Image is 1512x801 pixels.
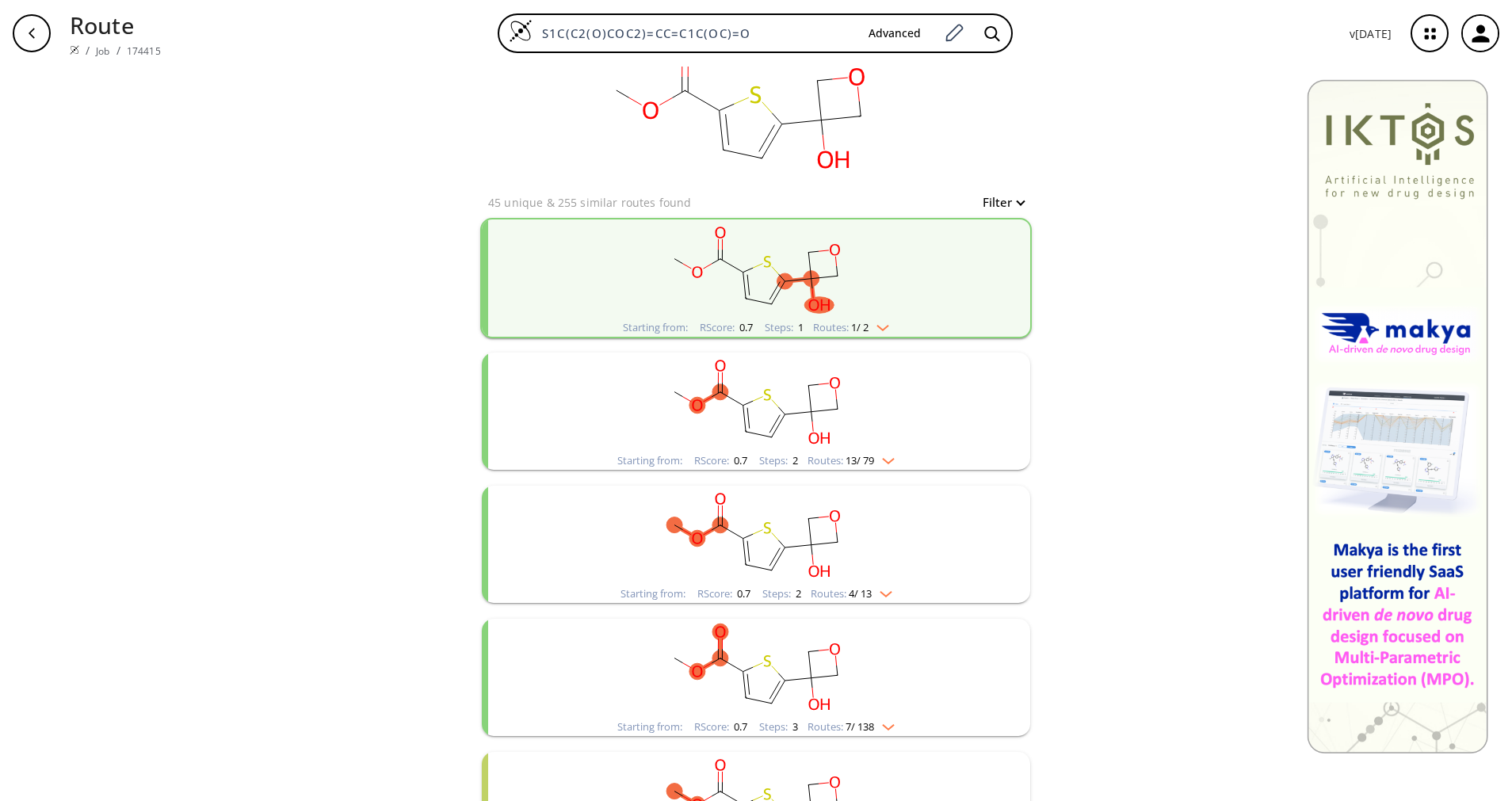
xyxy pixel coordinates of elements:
p: Route [70,8,161,42]
div: Starting from: [617,722,682,732]
div: Starting from: [623,322,688,333]
span: 0.7 [735,586,750,601]
svg: COC(=O)c1ccc(C2(O)COC2)s1 [550,486,962,585]
div: Routes: [811,589,892,599]
div: RScore : [700,322,753,333]
div: Steps : [762,589,801,599]
span: 2 [790,453,798,467]
span: 0.7 [731,719,747,734]
img: Down [869,318,889,331]
div: Steps : [759,456,798,466]
span: 13 / 79 [846,456,874,466]
img: Down [874,452,895,464]
span: 0.7 [737,320,753,334]
img: Banner [1307,79,1488,753]
button: Filter [973,196,1024,208]
svg: S1C(C2(O)COC2)=CC=C1C(OC)=O [580,18,897,193]
svg: COC(=O)c1ccc(C2(O)COC2)s1 [550,219,962,318]
input: Enter SMILES [533,25,856,41]
div: Steps : [759,722,798,732]
div: RScore : [694,722,747,732]
div: Routes: [813,322,889,333]
svg: COC(=O)c1ccc(C2(O)COC2)s1 [550,619,962,718]
p: v [DATE] [1350,25,1392,42]
div: Starting from: [617,456,682,466]
span: 3 [790,719,798,734]
a: 174415 [127,44,161,58]
button: Advanced [856,19,934,48]
p: 45 unique & 255 similar routes found [488,194,691,211]
li: / [116,42,120,59]
span: 4 / 13 [849,589,872,599]
img: Down [874,718,895,730]
img: Spaya logo [70,45,79,55]
a: Job [96,44,109,58]
span: 7 / 138 [846,722,874,732]
div: RScore : [697,589,750,599]
span: 1 / 2 [851,322,869,333]
img: Down [872,585,892,597]
span: 0.7 [731,453,747,467]
div: RScore : [694,456,747,466]
span: 1 [796,320,804,334]
div: Routes: [808,456,895,466]
svg: COC(=O)c1ccc(C2(O)COC2)s1 [550,353,962,452]
img: Logo Spaya [509,19,533,43]
li: / [86,42,90,59]
div: Steps : [765,322,804,333]
div: Starting from: [620,589,685,599]
div: Routes: [808,722,895,732]
span: 2 [793,586,801,601]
